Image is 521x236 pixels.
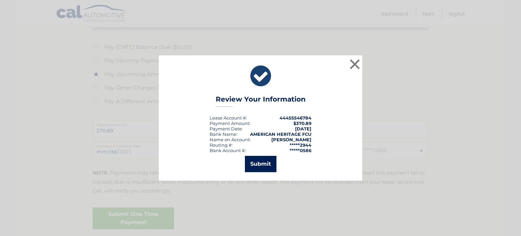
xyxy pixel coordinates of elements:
span: [DATE] [295,126,311,131]
span: Payment Date [210,126,242,131]
span: $370.89 [293,121,311,126]
div: Payment Amount: [210,121,250,126]
div: Bank Name: [210,131,237,137]
button: Submit [245,156,276,172]
div: : [210,126,243,131]
div: Name on Account: [210,137,251,142]
strong: [PERSON_NAME] [271,137,311,142]
button: × [348,57,362,71]
div: Lease Account #: [210,115,247,121]
strong: 44455546784 [279,115,311,121]
div: Routing #: [210,142,233,148]
div: Bank Account #: [210,148,246,153]
strong: AMERICAN HERITAGE FCU [250,131,311,137]
h3: Review Your Information [216,95,306,107]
